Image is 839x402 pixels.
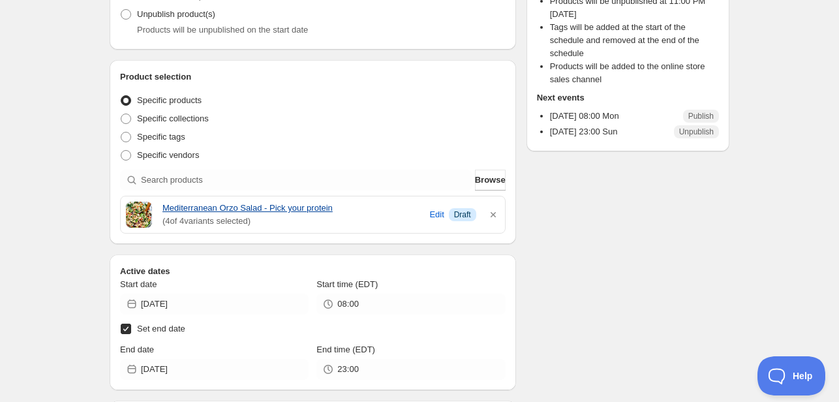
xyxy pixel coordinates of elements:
[679,127,714,137] span: Unpublish
[454,209,471,220] span: Draft
[428,204,446,225] button: Edit
[429,208,444,221] span: Edit
[137,9,215,19] span: Unpublish product(s)
[537,91,719,104] h2: Next events
[137,132,185,142] span: Specific tags
[120,279,157,289] span: Start date
[120,345,154,354] span: End date
[688,111,714,121] span: Publish
[550,21,719,60] li: Tags will be added at the start of the schedule and removed at the end of the schedule
[141,170,472,191] input: Search products
[316,345,375,354] span: End time (EDT)
[757,356,826,395] iframe: Toggle Customer Support
[316,279,378,289] span: Start time (EDT)
[550,60,719,86] li: Products will be added to the online store sales channel
[550,125,618,138] p: [DATE] 23:00 Sun
[137,25,308,35] span: Products will be unpublished on the start date
[137,324,185,333] span: Set end date
[475,174,506,187] span: Browse
[137,114,209,123] span: Specific collections
[120,70,506,84] h2: Product selection
[162,202,425,215] a: Mediterranean Orzo Salad - Pick your protein
[162,215,425,228] span: ( 4 of 4 variants selected)
[475,170,506,191] button: Browse
[137,95,202,105] span: Specific products
[550,110,619,123] p: [DATE] 08:00 Mon
[137,150,199,160] span: Specific vendors
[120,265,506,278] h2: Active dates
